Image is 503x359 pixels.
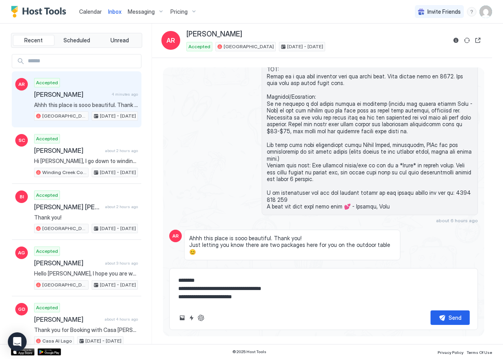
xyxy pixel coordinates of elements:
[467,7,476,16] div: menu
[100,281,136,288] span: [DATE] - [DATE]
[25,54,141,68] input: Input Field
[232,349,266,354] span: © 2025 Host Tools
[128,8,155,15] span: Messaging
[34,102,138,109] span: Ahhh this place is sooo beautiful. Thank you! Just letting you know there are two packages here f...
[451,36,461,45] button: Reservation information
[24,37,43,44] span: Recent
[20,193,24,200] span: BI
[166,36,175,45] span: AR
[100,112,136,120] span: [DATE] - [DATE]
[56,35,98,46] button: Scheduled
[467,348,492,356] a: Terms Of Use
[36,192,58,199] span: Accepted
[38,348,61,355] a: Google Play Store
[108,8,121,15] span: Inbox
[18,306,25,313] span: GD
[34,203,102,211] span: [PERSON_NAME] [PERSON_NAME]
[177,313,187,323] button: Upload image
[479,5,492,18] div: User profile
[110,37,129,44] span: Unread
[42,112,87,120] span: [GEOGRAPHIC_DATA]
[11,6,70,18] a: Host Tools Logo
[36,135,58,142] span: Accepted
[13,35,54,46] button: Recent
[11,33,142,48] div: tab-group
[42,169,87,176] span: Winding Creek Cottage
[170,8,188,15] span: Pricing
[79,7,102,16] a: Calendar
[196,313,206,323] button: ChatGPT Auto Reply
[187,313,196,323] button: Quick reply
[467,350,492,355] span: Terms Of Use
[186,30,242,39] span: [PERSON_NAME]
[105,317,138,322] span: about 4 hours ago
[108,7,121,16] a: Inbox
[172,232,179,239] span: AR
[436,218,478,223] span: about 6 hours ago
[34,326,138,334] span: Thank you for Booking with Casa [PERSON_NAME]! Please take a look at the bedroom/bed step up opti...
[449,314,461,322] div: Send
[85,337,121,344] span: [DATE] - [DATE]
[11,348,34,355] a: App Store
[18,81,25,88] span: AR
[36,304,58,311] span: Accepted
[438,350,463,355] span: Privacy Policy
[105,148,138,153] span: about 2 hours ago
[18,137,25,144] span: SC
[427,8,461,15] span: Invite Friends
[99,35,140,46] button: Unread
[287,43,323,50] span: [DATE] - [DATE]
[105,261,138,266] span: about 3 hours ago
[34,91,109,98] span: [PERSON_NAME]
[105,204,138,209] span: about 2 hours ago
[34,315,101,323] span: [PERSON_NAME]
[63,37,90,44] span: Scheduled
[8,332,27,351] div: Open Intercom Messenger
[34,259,102,267] span: [PERSON_NAME]
[36,248,58,255] span: Accepted
[42,337,72,344] span: Casa Al Lago
[42,225,87,232] span: [GEOGRAPHIC_DATA]
[100,169,136,176] span: [DATE] - [DATE]
[34,270,138,277] span: Hello [PERSON_NAME], I hope you are well. What got me to reserve your place was your guest house ...
[34,214,138,221] span: Thank you!
[36,79,58,86] span: Accepted
[188,43,210,50] span: Accepted
[18,249,25,256] span: AG
[112,92,138,97] span: 4 minutes ago
[42,281,87,288] span: [GEOGRAPHIC_DATA]
[224,43,274,50] span: [GEOGRAPHIC_DATA]
[438,348,463,356] a: Privacy Policy
[79,8,102,15] span: Calendar
[100,225,136,232] span: [DATE] - [DATE]
[189,235,395,256] span: Ahhh this place is sooo beautiful. Thank you! Just letting you know there are two packages here f...
[34,147,102,154] span: [PERSON_NAME]
[462,36,472,45] button: Sync reservation
[34,158,138,165] span: Hi [PERSON_NAME], I go down to winding creek to pre check each week and drive a Toyota corolla wh...
[473,36,483,45] button: Open reservation
[431,310,470,325] button: Send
